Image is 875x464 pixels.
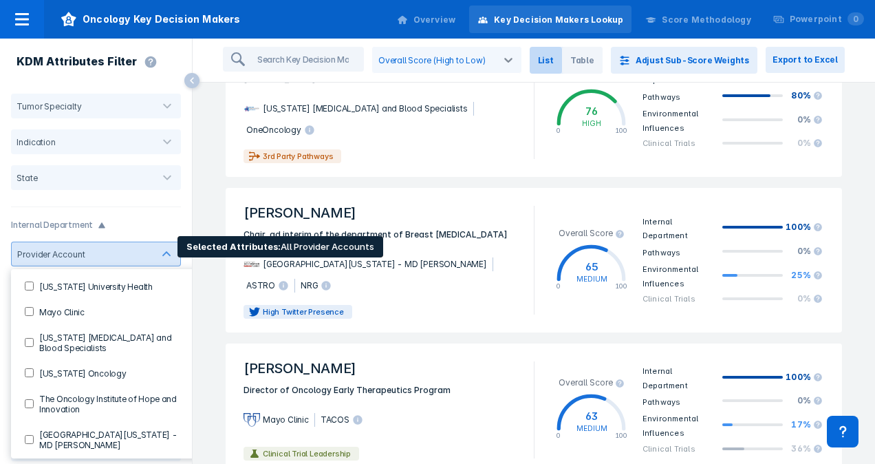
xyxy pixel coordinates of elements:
span: Table [562,47,603,74]
div: 17% [786,419,823,431]
div: 76 [582,104,601,119]
div: 0% [786,293,823,305]
div: 80% [786,89,823,102]
div: 0% [786,114,823,126]
div: Clinical Trials [642,293,719,305]
label: [US_STATE] [MEDICAL_DATA] and Blood Specialists [34,331,190,353]
div: 100 [615,282,627,290]
div: Score Methodology [662,14,750,26]
div: MEDIUM [576,425,607,433]
span: Environmental Influences [642,414,699,438]
div: Overall Score (High to Low) [378,55,486,65]
span: OneOncology [246,123,321,137]
a: [PERSON_NAME][MEDICAL_DATA] Committee Member[US_STATE] [MEDICAL_DATA] and Blood SpecialistsOneOnc... [226,32,842,177]
div: Clinical Trials [642,443,719,455]
div: State [11,173,38,183]
a: Score Methodology [637,6,759,33]
h4: KDM Attributes Filter [17,55,137,69]
div: 0% [786,245,823,257]
div: Overall Score [551,377,633,388]
label: Mayo Clinic [34,306,85,317]
a: Overview [389,6,464,33]
a: Key Decision Makers Lookup [469,6,631,33]
div: Contact Support [827,416,858,447]
button: Export to Excel [766,47,845,73]
span: NRG [301,279,337,293]
div: 100% [786,371,823,383]
span: Mayo Clinic [263,413,315,427]
div: 100% [786,221,823,233]
span: 3rd Party Pathways [260,151,336,162]
label: [US_STATE] Oncology [34,367,126,379]
div: 100 [615,127,627,134]
span: [PERSON_NAME] [235,353,526,383]
div: Powerpoint [790,13,864,25]
span: [GEOGRAPHIC_DATA][US_STATE] - MD [PERSON_NAME] [263,257,493,271]
div: 0 [557,432,561,439]
a: [PERSON_NAME]Chair, ad interim of the department of Breast [MEDICAL_DATA][GEOGRAPHIC_DATA][US_STA... [226,188,842,333]
span: List [530,47,562,74]
div: Tumor Specialty [11,101,82,112]
div: 0% [786,394,823,407]
span: High Twitter Presence [260,306,347,317]
div: Clinical Trials [642,137,719,149]
span: Internal Department [642,366,688,390]
span: Pathways [642,397,681,407]
span: Chair, ad interim of the department of Breast [MEDICAL_DATA] [235,228,526,242]
label: The Oncology Institute of Hope and Innovation [34,392,190,414]
span: Environmental Influences [642,109,699,133]
div: Provider Account [12,249,85,260]
span: Pathways [642,92,681,101]
span: Clinical Trial Leadership [260,448,354,459]
img: md-anderson.png [244,261,260,268]
span: Environmental Influences [642,264,699,288]
div: Indication [11,137,56,147]
span: Director of Oncology Early Therapeutics Program [235,383,526,397]
div: Key Decision Makers Lookup [494,14,623,26]
span: 0 [847,12,864,25]
img: mayo-clinic.png [244,413,260,426]
div: 0 [557,127,561,134]
img: new-york-cancer-and-blood-associates.png [244,101,260,117]
label: [GEOGRAPHIC_DATA][US_STATE] - MD [PERSON_NAME] [34,428,190,450]
span: [PERSON_NAME] [235,198,526,228]
h4: Internal Department [11,218,93,232]
span: TACOS [321,413,369,427]
div: 0 [557,282,561,290]
div: Overall Score [551,228,633,239]
div: 36% [786,443,823,455]
button: Adjust Sub-Score Weights [611,47,757,74]
div: HIGH [582,120,601,128]
div: 0% [786,137,823,149]
span: Internal Department [642,216,688,240]
input: Search Key Decision Makers, Accounts, and Organizations [252,48,363,70]
span: [US_STATE] [MEDICAL_DATA] and Blood Specialists [263,102,474,116]
div: 63 [576,410,607,425]
div: 100 [615,432,627,439]
div: 25% [786,269,823,282]
div: MEDIUM [576,275,607,284]
label: [US_STATE] University Health [34,280,153,292]
span: Pathways [642,247,681,257]
span: ASTRO [246,279,295,293]
div: 65 [576,260,607,275]
div: Overview [413,14,456,26]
